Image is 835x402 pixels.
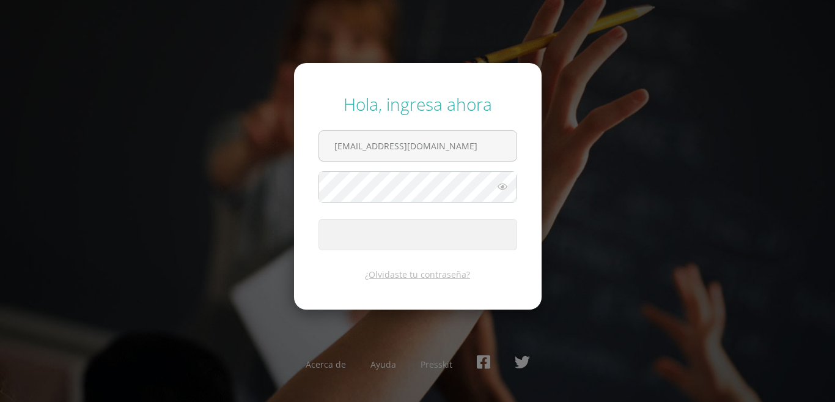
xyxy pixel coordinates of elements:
[318,92,517,116] div: Hola, ingresa ahora
[318,219,517,250] button: Ingresar
[370,359,396,370] a: Ayuda
[319,131,517,161] input: Correo electrónico o usuario
[365,269,470,280] a: ¿Olvidaste tu contraseña?
[421,359,452,370] a: Presskit
[306,359,346,370] a: Acerca de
